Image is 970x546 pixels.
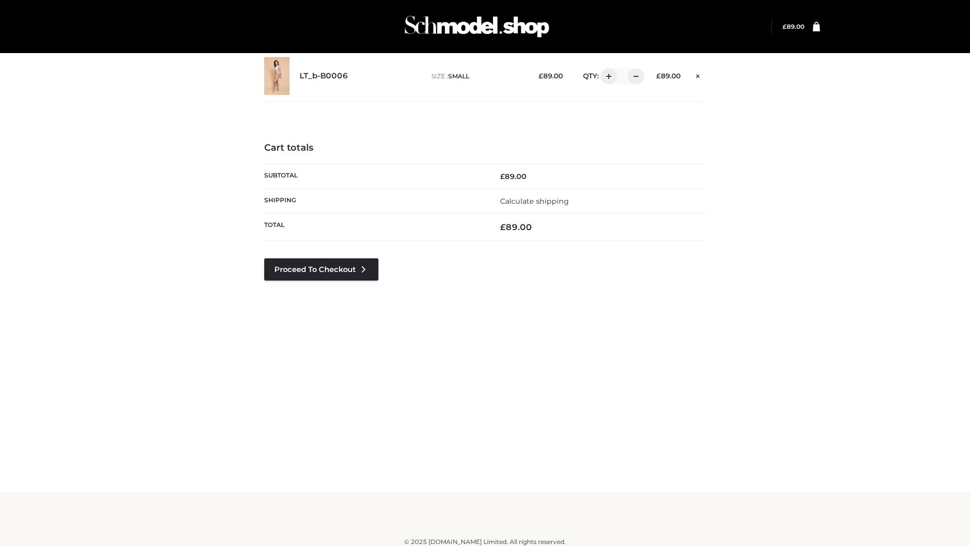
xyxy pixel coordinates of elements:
bdi: 89.00 [500,172,526,181]
span: £ [500,222,506,232]
th: Total [264,214,485,241]
th: Subtotal [264,164,485,189]
span: £ [783,23,787,30]
div: QTY: [573,68,641,84]
h4: Cart totals [264,143,706,154]
span: SMALL [448,72,469,80]
a: Proceed to Checkout [264,258,378,281]
a: £89.00 [783,23,804,30]
a: LT_b-B0006 [300,71,348,81]
bdi: 89.00 [539,72,563,80]
span: £ [539,72,543,80]
bdi: 89.00 [500,222,532,232]
img: Schmodel Admin 964 [401,7,553,47]
img: LT_b-B0006 - SMALL [264,57,289,95]
th: Shipping [264,189,485,213]
bdi: 89.00 [783,23,804,30]
bdi: 89.00 [656,72,681,80]
a: Remove this item [691,68,706,81]
span: £ [500,172,505,181]
a: Calculate shipping [500,197,569,206]
span: £ [656,72,661,80]
p: size : [431,72,523,81]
